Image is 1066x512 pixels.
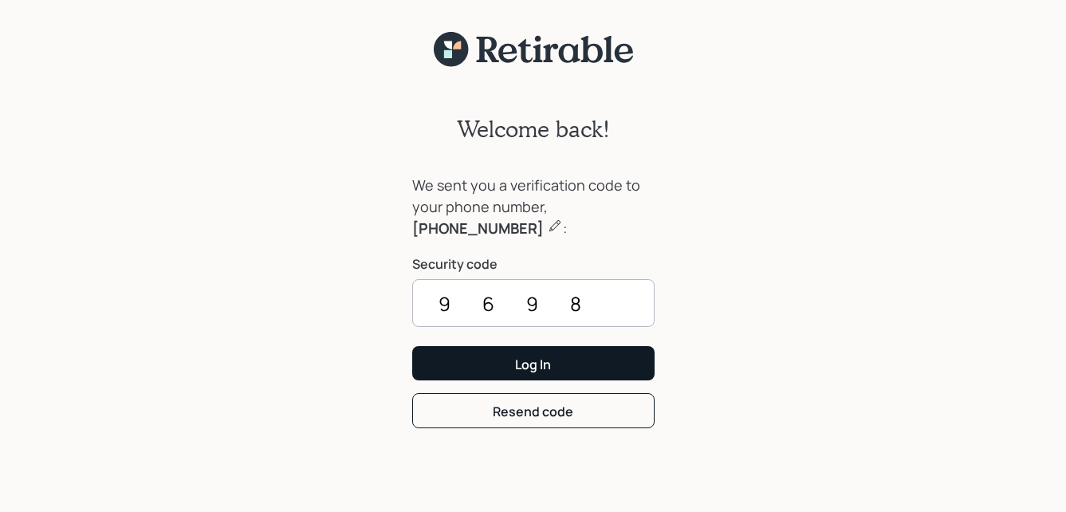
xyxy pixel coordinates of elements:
[493,403,573,420] div: Resend code
[457,116,610,143] h2: Welcome back!
[412,219,544,238] b: [PHONE_NUMBER]
[515,356,551,373] div: Log In
[412,279,655,327] input: ••••
[412,255,655,273] label: Security code
[412,175,655,239] div: We sent you a verification code to your phone number, :
[412,346,655,380] button: Log In
[412,393,655,427] button: Resend code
